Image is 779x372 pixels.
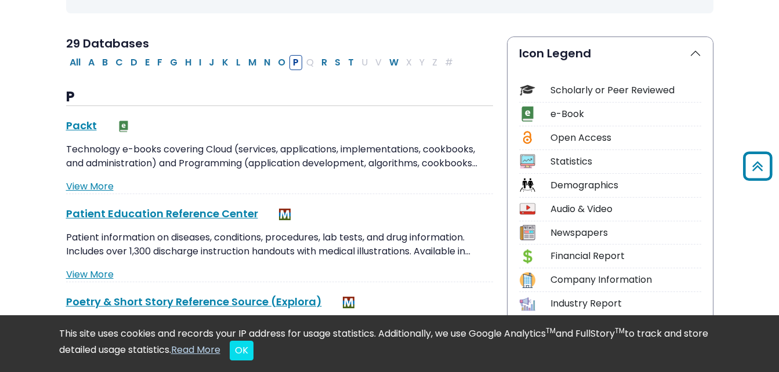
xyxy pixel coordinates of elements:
[166,55,181,70] button: Filter Results G
[520,272,535,288] img: Icon Company Information
[66,294,322,309] a: Poetry & Short Story Reference Source (Explora)
[550,131,701,145] div: Open Access
[520,130,535,145] img: Icon Open Access
[615,326,625,335] sup: TM
[66,35,149,52] span: 29 Databases
[550,83,701,97] div: Scholarly or Peer Reviewed
[233,55,244,70] button: Filter Results L
[66,55,84,70] button: All
[274,55,289,70] button: Filter Results O
[127,55,141,70] button: Filter Results D
[550,178,701,192] div: Demographics
[550,297,701,311] div: Industry Report
[230,341,253,360] button: Close
[85,55,98,70] button: Filter Results A
[520,106,535,122] img: Icon e-Book
[345,55,357,70] button: Filter Results T
[520,201,535,217] img: Icon Audio & Video
[520,177,535,193] img: Icon Demographics
[550,249,701,263] div: Financial Report
[279,209,291,220] img: MeL (Michigan electronic Library)
[520,296,535,312] img: Icon Industry Report
[219,55,232,70] button: Filter Results K
[59,327,720,360] div: This site uses cookies and records your IP address for usage statistics. Additionally, we use Goo...
[289,55,302,70] button: Filter Results P
[142,55,153,70] button: Filter Results E
[520,249,535,264] img: Icon Financial Report
[550,107,701,121] div: e-Book
[260,55,274,70] button: Filter Results N
[343,297,354,308] img: MeL (Michigan electronic Library)
[205,55,218,70] button: Filter Results J
[550,226,701,240] div: Newspapers
[66,231,493,258] p: Patient information on diseases, conditions, procedures, lab tests, and drug information. Include...
[508,37,713,70] button: Icon Legend
[118,121,129,132] img: e-Book
[520,82,535,98] img: Icon Scholarly or Peer Reviewed
[99,55,111,70] button: Filter Results B
[550,202,701,216] div: Audio & Video
[245,55,260,70] button: Filter Results M
[546,326,556,335] sup: TM
[318,55,331,70] button: Filter Results R
[550,155,701,169] div: Statistics
[739,157,776,176] a: Back to Top
[66,118,97,133] a: Packt
[520,154,535,169] img: Icon Statistics
[182,55,195,70] button: Filter Results H
[112,55,126,70] button: Filter Results C
[520,225,535,240] img: Icon Newspapers
[386,55,402,70] button: Filter Results W
[66,180,114,193] a: View More
[66,206,258,221] a: Patient Education Reference Center
[195,55,205,70] button: Filter Results I
[66,89,493,106] h3: P
[66,55,458,68] div: Alpha-list to filter by first letter of database name
[154,55,166,70] button: Filter Results F
[66,268,114,281] a: View More
[331,55,344,70] button: Filter Results S
[550,273,701,287] div: Company Information
[66,143,493,170] p: Technology e-books covering Cloud (services, applications, implementations, cookbooks, and admini...
[171,343,220,356] a: Read More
